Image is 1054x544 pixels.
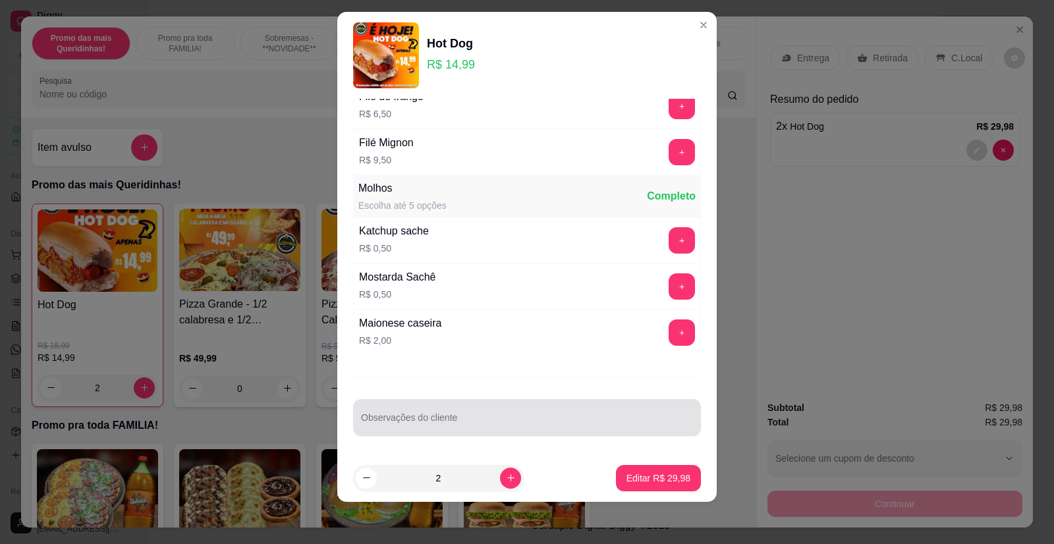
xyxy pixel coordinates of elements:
p: R$ 14,99 [427,55,475,74]
p: Editar R$ 29,98 [626,472,690,485]
p: R$ 0,50 [359,242,429,255]
button: increase-product-quantity [500,468,521,489]
button: Close [693,14,714,36]
button: add [669,227,695,254]
button: decrease-product-quantity [356,468,377,489]
div: Completo [647,188,696,204]
input: Observações do cliente [361,416,693,429]
p: R$ 0,50 [359,288,436,301]
div: Filé Mignon [359,135,414,151]
div: Molhos [358,180,447,196]
p: R$ 6,50 [359,107,424,121]
button: Editar R$ 29,98 [616,465,701,491]
button: add [669,139,695,165]
img: product-image [353,22,419,88]
div: Hot Dog [427,34,475,53]
button: add [669,93,695,119]
div: Maionese caseira [359,315,441,331]
p: R$ 2,00 [359,334,441,347]
div: Katchup sache [359,223,429,239]
button: add [669,273,695,300]
div: Escolha até 5 opções [358,199,447,212]
button: add [669,319,695,346]
p: R$ 9,50 [359,153,414,167]
div: Mostarda Sachê [359,269,436,285]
